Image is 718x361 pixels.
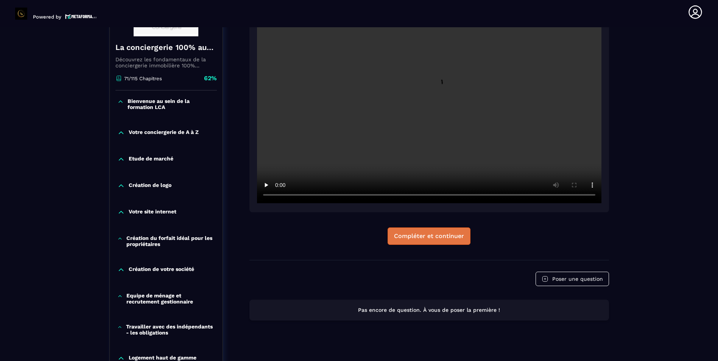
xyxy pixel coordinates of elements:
[256,307,602,314] p: Pas encore de question. À vous de poser la première !
[126,235,215,247] p: Création du forfait idéal pour les propriétaires
[536,272,609,286] button: Poser une question
[128,98,215,110] p: Bienvenue au sein de la formation LCA
[204,74,217,82] p: 62%
[126,293,215,305] p: Equipe de ménage et recrutement gestionnaire
[129,266,194,274] p: Création de votre société
[126,324,215,336] p: Travailler avec des indépendants - les obligations
[129,129,199,137] p: Votre conciergerie de A à Z
[129,156,173,163] p: Etude de marché
[33,14,61,20] p: Powered by
[394,232,464,240] div: Compléter et continuer
[129,209,176,216] p: Votre site internet
[15,8,27,20] img: logo-branding
[388,227,470,245] button: Compléter et continuer
[65,13,97,20] img: logo
[115,56,217,68] p: Découvrez les fondamentaux de la conciergerie immobilière 100% automatisée. Cette formation est c...
[129,182,171,190] p: Création de logo
[124,76,162,81] p: 71/115 Chapitres
[115,42,217,53] h4: La conciergerie 100% automatisée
